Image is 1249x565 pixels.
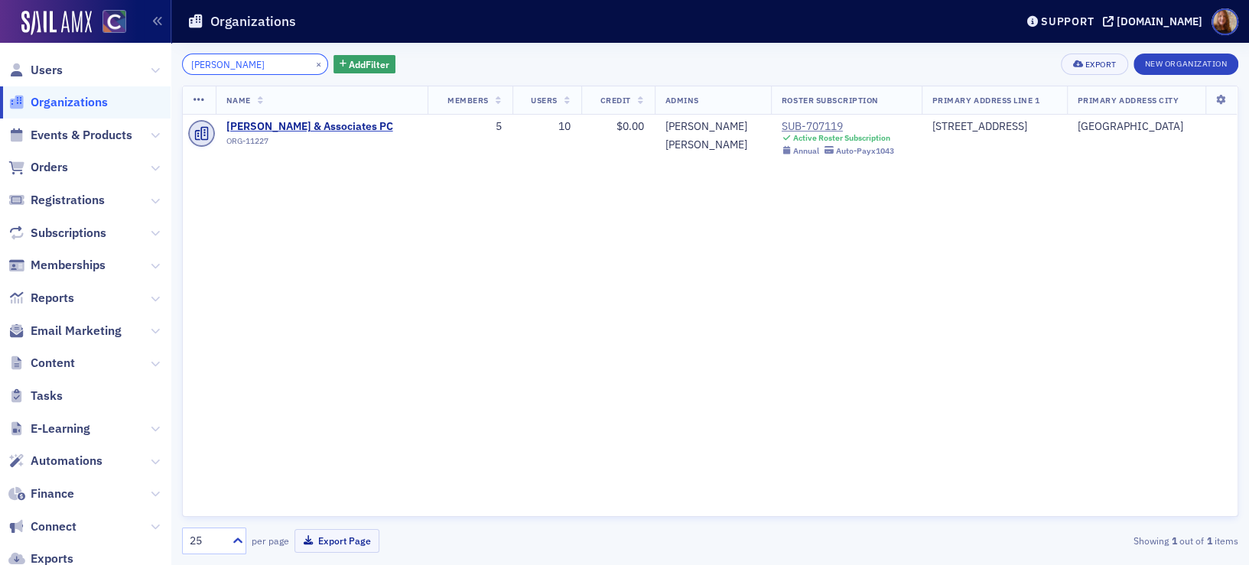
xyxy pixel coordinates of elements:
input: Search… [182,54,328,75]
a: Memberships [8,257,106,274]
div: Annual [793,146,819,156]
button: AddFilter [333,55,396,74]
a: [PERSON_NAME] & Associates PC [226,120,393,134]
a: New Organization [1134,56,1238,70]
div: [STREET_ADDRESS] [932,120,1056,134]
span: Finance [31,485,74,502]
span: E-Learning [31,421,90,437]
a: Subscriptions [8,225,106,242]
img: SailAMX [21,11,92,35]
button: New Organization [1134,54,1238,75]
span: Subscriptions [31,225,106,242]
a: E-Learning [8,421,90,437]
span: Orders [31,159,68,176]
div: 25 [190,533,223,549]
strong: 1 [1204,534,1215,547]
button: Export [1061,54,1127,75]
div: Support [1041,15,1094,28]
span: Memberships [31,257,106,274]
span: Tasks [31,388,63,404]
div: Active Roster Subscription [793,133,890,143]
a: Organizations [8,94,108,111]
span: Automations [31,453,102,469]
span: Content [31,355,75,372]
label: per page [252,534,289,547]
span: Users [531,95,558,106]
span: Organizations [31,94,108,111]
button: × [312,57,326,70]
span: Primary Address Line 1 [932,95,1040,106]
a: Tasks [8,388,63,404]
span: Admins [665,95,699,106]
a: Content [8,355,75,372]
span: Credit [600,95,630,106]
a: Automations [8,453,102,469]
div: Auto-Pay x1043 [836,146,894,156]
img: SailAMX [102,10,126,34]
span: Registrations [31,192,105,209]
span: Profile [1212,8,1238,35]
span: Users [31,62,63,79]
span: Connect [31,518,76,535]
a: Email Marketing [8,323,122,339]
span: Email Marketing [31,323,122,339]
span: $0.00 [616,119,644,133]
div: Export [1085,60,1116,69]
span: Ondrish & Associates PC [226,120,393,134]
a: Registrations [8,192,105,209]
div: ORG-11227 [226,136,393,151]
a: Users [8,62,63,79]
div: 10 [523,120,571,134]
span: Name [226,95,251,106]
a: Connect [8,518,76,535]
span: Primary Address City [1078,95,1179,106]
button: Export Page [294,529,379,553]
h1: Organizations [210,12,296,31]
a: Events & Products [8,127,132,144]
a: View Homepage [92,10,126,36]
a: Finance [8,485,74,502]
span: Reports [31,290,74,307]
div: Showing out of items [897,534,1238,547]
a: [PERSON_NAME] [665,120,747,134]
span: Members [447,95,489,106]
a: SUB-707119 [782,120,894,134]
div: [GEOGRAPHIC_DATA] [1078,120,1227,134]
strong: 1 [1169,534,1179,547]
a: [PERSON_NAME] [665,138,747,152]
span: Add Filter [349,57,389,71]
div: 5 [438,120,502,134]
span: Events & Products [31,127,132,144]
button: [DOMAIN_NAME] [1103,16,1208,27]
span: Roster Subscription [782,95,879,106]
a: Reports [8,290,74,307]
a: Orders [8,159,68,176]
div: [DOMAIN_NAME] [1117,15,1202,28]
